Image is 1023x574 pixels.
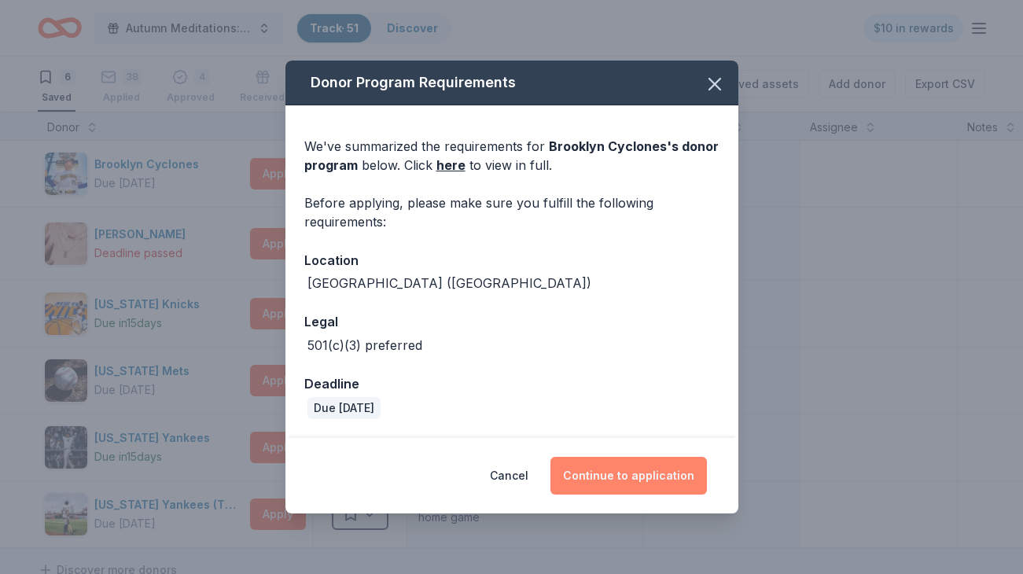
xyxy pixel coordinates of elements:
div: Legal [304,311,719,332]
div: Before applying, please make sure you fulfill the following requirements: [304,193,719,231]
div: Deadline [304,373,719,394]
button: Continue to application [550,457,707,495]
div: Due [DATE] [307,397,381,419]
div: We've summarized the requirements for below. Click to view in full. [304,137,719,175]
div: [GEOGRAPHIC_DATA] ([GEOGRAPHIC_DATA]) [307,274,591,293]
div: 501(c)(3) preferred [307,336,422,355]
div: Donor Program Requirements [285,61,738,105]
a: here [436,156,466,175]
button: Cancel [490,457,528,495]
div: Location [304,250,719,270]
